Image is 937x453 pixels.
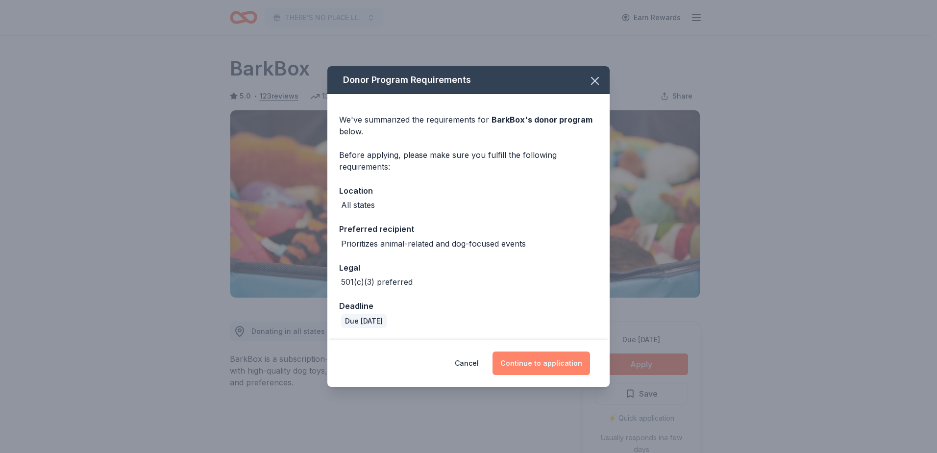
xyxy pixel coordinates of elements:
[341,238,526,250] div: Prioritizes animal-related and dog-focused events
[455,352,479,375] button: Cancel
[341,276,413,288] div: 501(c)(3) preferred
[327,66,610,94] div: Donor Program Requirements
[339,184,598,197] div: Location
[341,199,375,211] div: All states
[493,352,590,375] button: Continue to application
[339,300,598,312] div: Deadline
[341,314,387,328] div: Due [DATE]
[339,261,598,274] div: Legal
[492,115,592,125] span: BarkBox 's donor program
[339,223,598,235] div: Preferred recipient
[339,149,598,173] div: Before applying, please make sure you fulfill the following requirements:
[339,114,598,137] div: We've summarized the requirements for below.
